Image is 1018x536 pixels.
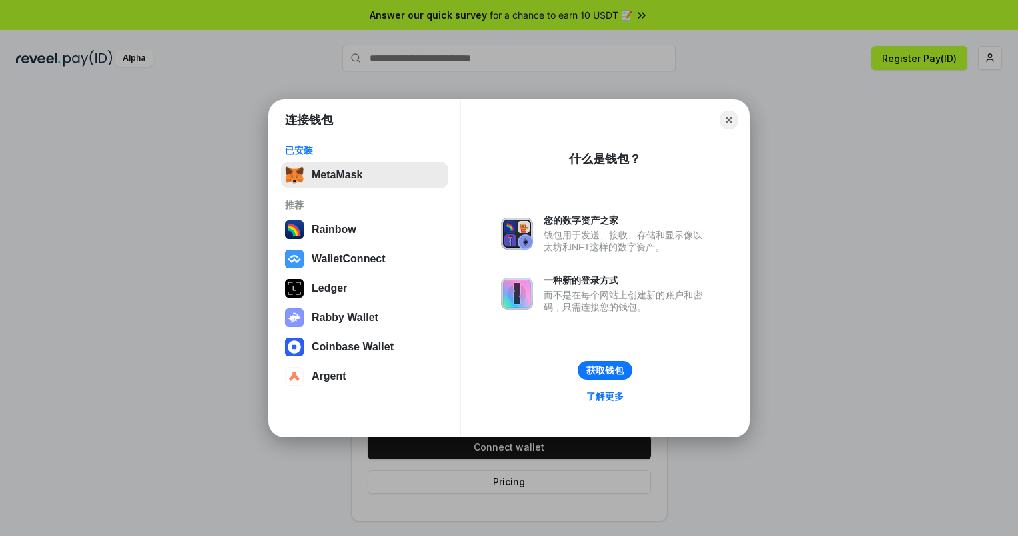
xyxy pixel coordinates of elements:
button: Rainbow [281,216,448,243]
div: Coinbase Wallet [312,341,394,353]
button: Coinbase Wallet [281,334,448,360]
div: Argent [312,370,346,382]
a: 了解更多 [578,388,632,405]
div: 了解更多 [586,390,624,403]
div: 钱包用于发送、接收、存储和显示像以太坊和NFT这样的数字资产。 [544,229,709,253]
img: svg+xml,%3Csvg%20width%3D%2228%22%20height%3D%2228%22%20viewBox%3D%220%200%2028%2028%22%20fill%3D... [285,338,304,356]
div: 而不是在每个网站上创建新的账户和密码，只需连接您的钱包。 [544,289,709,313]
img: svg+xml,%3Csvg%20xmlns%3D%22http%3A%2F%2Fwww.w3.org%2F2000%2Fsvg%22%20width%3D%2228%22%20height%3... [285,279,304,298]
img: svg+xml,%3Csvg%20xmlns%3D%22http%3A%2F%2Fwww.w3.org%2F2000%2Fsvg%22%20fill%3D%22none%22%20viewBox... [501,218,533,250]
div: 获取钱包 [586,364,624,376]
div: Rainbow [312,224,356,236]
button: 获取钱包 [578,361,632,380]
img: svg+xml,%3Csvg%20width%3D%2228%22%20height%3D%2228%22%20viewBox%3D%220%200%2028%2028%22%20fill%3D... [285,367,304,386]
div: MetaMask [312,169,362,181]
button: Ledger [281,275,448,302]
img: svg+xml,%3Csvg%20fill%3D%22none%22%20height%3D%2233%22%20viewBox%3D%220%200%2035%2033%22%20width%... [285,166,304,184]
img: svg+xml,%3Csvg%20width%3D%22120%22%20height%3D%22120%22%20viewBox%3D%220%200%20120%20120%22%20fil... [285,220,304,239]
img: svg+xml,%3Csvg%20width%3D%2228%22%20height%3D%2228%22%20viewBox%3D%220%200%2028%2028%22%20fill%3D... [285,250,304,268]
button: Close [720,111,738,129]
div: WalletConnect [312,253,386,265]
div: 您的数字资产之家 [544,214,709,226]
div: Rabby Wallet [312,312,378,324]
div: 已安装 [285,144,444,156]
div: 推荐 [285,199,444,211]
div: 什么是钱包？ [569,151,641,167]
button: MetaMask [281,162,448,188]
button: Rabby Wallet [281,304,448,331]
div: 一种新的登录方式 [544,274,709,286]
button: WalletConnect [281,246,448,272]
img: svg+xml,%3Csvg%20xmlns%3D%22http%3A%2F%2Fwww.w3.org%2F2000%2Fsvg%22%20fill%3D%22none%22%20viewBox... [501,278,533,310]
h1: 连接钱包 [285,112,333,128]
button: Argent [281,363,448,390]
img: svg+xml,%3Csvg%20xmlns%3D%22http%3A%2F%2Fwww.w3.org%2F2000%2Fsvg%22%20fill%3D%22none%22%20viewBox... [285,308,304,327]
div: Ledger [312,282,347,294]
